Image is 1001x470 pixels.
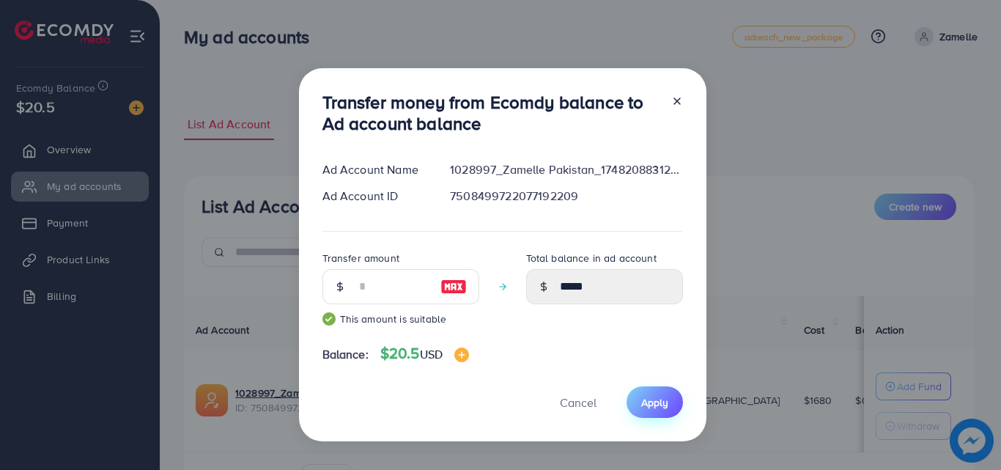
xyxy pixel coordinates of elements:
span: Balance: [322,346,369,363]
span: Apply [641,395,668,410]
div: 7508499722077192209 [438,188,694,205]
div: 1028997_Zamelle Pakistan_1748208831279 [438,161,694,178]
button: Apply [627,386,683,418]
div: Ad Account ID [311,188,439,205]
span: USD [420,346,443,362]
img: image [440,278,467,295]
button: Cancel [542,386,615,418]
img: image [454,348,469,362]
label: Transfer amount [322,251,399,265]
span: Cancel [560,394,596,411]
small: This amount is suitable [322,312,479,326]
label: Total balance in ad account [526,251,657,265]
h4: $20.5 [380,345,469,363]
div: Ad Account Name [311,161,439,178]
img: guide [322,312,336,326]
h3: Transfer money from Ecomdy balance to Ad account balance [322,92,660,134]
